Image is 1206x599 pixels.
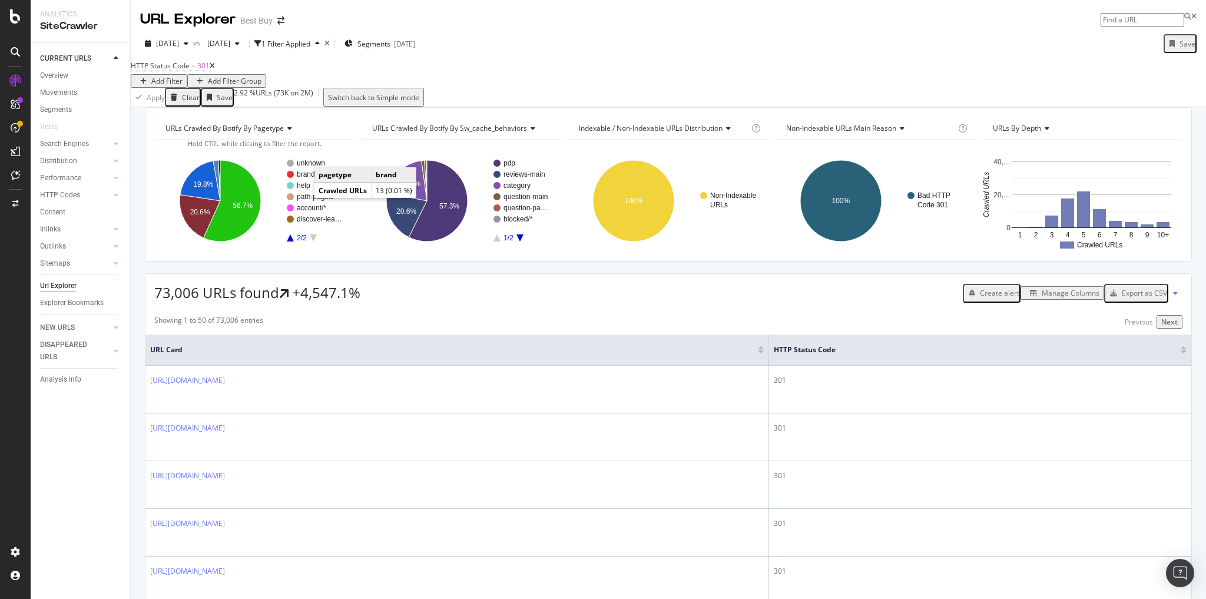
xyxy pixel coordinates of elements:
span: HTTP Status Code [131,61,190,71]
a: Movements [40,87,122,99]
button: 1 Filter Applied [254,34,324,53]
a: Distribution [40,155,110,167]
div: Manage Columns [1042,288,1099,298]
span: Indexable / Non-Indexable URLs distribution [579,123,723,133]
text: Crawled URLs [982,172,990,217]
text: 10+ [1157,231,1169,239]
div: Movements [40,87,77,99]
div: Open Intercom Messenger [1166,559,1194,587]
div: 301 [774,566,1187,577]
a: Content [40,206,122,219]
span: 73,006 URLs found [154,283,279,303]
div: Visits [40,121,58,133]
a: Overview [40,70,122,82]
a: Explorer Bookmarks [40,297,122,309]
button: Switch back to Simple mode [323,88,424,107]
span: Segments [357,39,390,49]
a: [URL][DOMAIN_NAME] [150,518,225,528]
div: Save [1180,39,1195,49]
text: 19.8% [193,181,213,189]
button: [DATE] [140,34,193,53]
a: Performance [40,172,110,184]
td: pagetype [314,167,372,183]
h4: URLs Crawled By Botify By sw_cache_behaviors [370,119,551,138]
div: Performance [40,172,81,184]
text: 20.6% [396,207,416,216]
div: Previous [1125,317,1153,327]
a: Sitemaps [40,257,110,270]
svg: A chart. [775,150,975,252]
button: Export as CSV [1104,284,1168,303]
div: DISAPPEARED URLS [40,339,100,363]
h4: URLs Crawled By Botify By pagetype [163,119,344,138]
text: 56.7% [233,202,253,210]
td: brand [372,167,417,183]
text: 100% [831,197,850,206]
div: Add Filter Group [208,76,261,86]
div: Showing 1 to 50 of 73,006 entries [154,315,263,329]
div: HTTP Codes [40,189,80,201]
text: question-pa… [503,204,548,213]
text: 40,… [993,158,1010,166]
a: HTTP Codes [40,189,110,201]
div: Url Explorer [40,280,77,292]
text: path-pages/* [297,193,337,201]
text: question-main [503,193,548,201]
text: unknown [297,160,325,168]
text: help [297,182,310,190]
text: 8 [1129,231,1133,239]
a: Outlinks [40,240,110,253]
div: Outlinks [40,240,66,253]
div: Next [1161,317,1178,327]
a: Url Explorer [40,280,122,292]
div: 301 [774,518,1187,529]
text: pdp [503,160,515,168]
div: Explorer Bookmarks [40,297,104,309]
div: arrow-right-arrow-left [277,16,284,25]
div: Clear [182,92,200,102]
a: Search Engines [40,138,110,150]
text: discover-lea… [297,216,342,224]
text: 5 [1081,231,1085,239]
svg: A chart. [154,150,354,252]
a: Segments [40,104,122,116]
text: 0 [1006,224,1010,232]
a: NEW URLS [40,322,110,334]
text: 7 [1113,231,1117,239]
button: Apply [131,88,165,107]
div: 2.92 % URLs ( 73K on 2M ) [234,88,313,107]
a: DISAPPEARED URLS [40,339,110,363]
div: Overview [40,70,68,82]
button: [DATE] [203,34,244,53]
button: Clear [165,88,201,107]
div: Add Filter [151,76,183,86]
div: A chart. [982,150,1181,252]
span: vs [193,38,203,48]
span: 2025 Sep. 4th [203,38,230,48]
div: [DATE] [394,39,415,49]
div: Analysis Info [40,373,81,386]
div: CURRENT URLS [40,52,91,65]
a: CURRENT URLS [40,52,110,65]
text: 3 [1049,231,1053,239]
span: URLs Crawled By Botify By sw_cache_behaviors [372,123,527,133]
div: Segments [40,104,72,116]
button: Create alert [963,284,1021,303]
text: 20.6% [190,208,210,216]
div: A chart. [568,150,767,252]
div: Switch back to Simple mode [328,92,419,102]
div: Distribution [40,155,77,167]
a: [URL][DOMAIN_NAME] [150,566,225,576]
div: 301 [774,375,1187,386]
div: A chart. [361,150,561,252]
button: Next [1157,315,1182,329]
a: [URL][DOMAIN_NAME] [150,471,225,481]
span: HTTP Status Code [774,345,1163,355]
input: Find a URL [1101,13,1184,27]
h4: Non-Indexable URLs Main Reason [784,119,956,138]
div: URL Explorer [140,9,236,29]
text: brand [297,171,315,179]
text: Crawled URLs [1077,241,1122,250]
